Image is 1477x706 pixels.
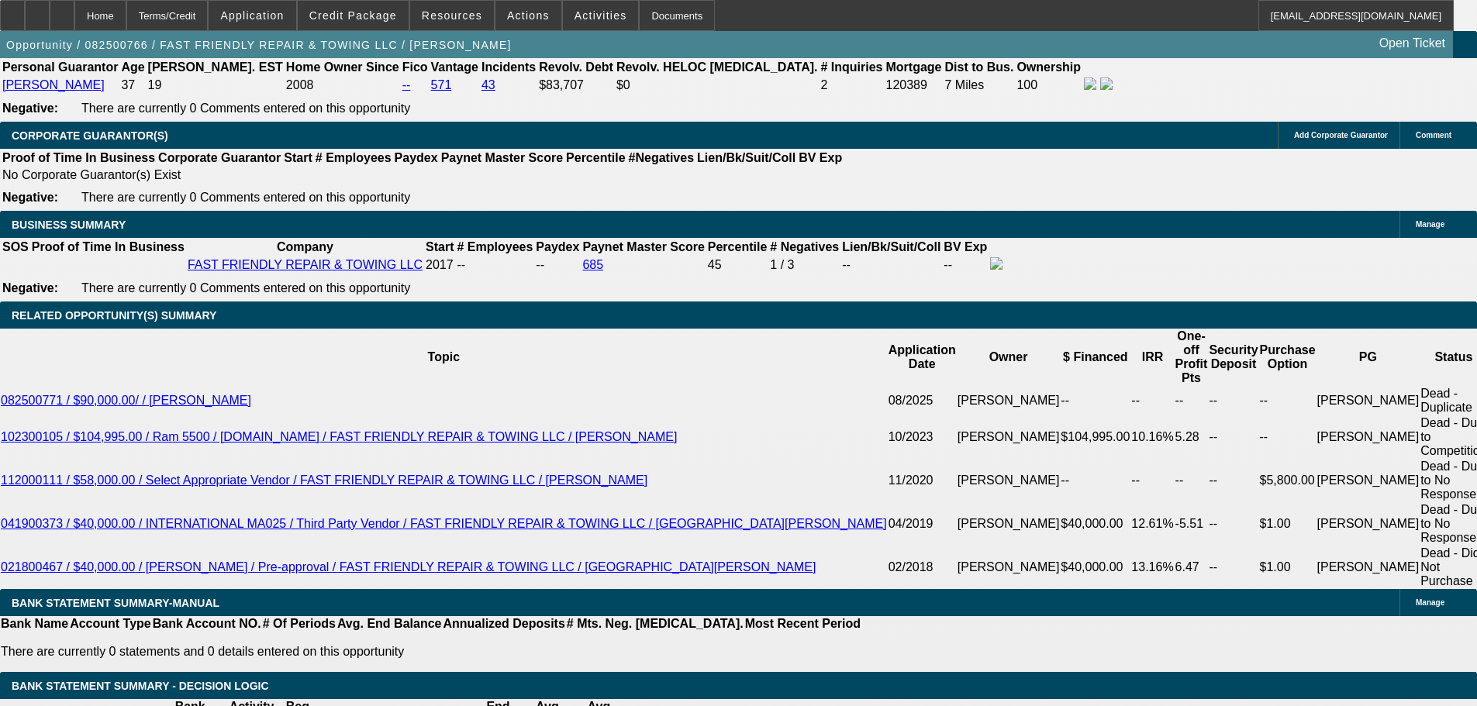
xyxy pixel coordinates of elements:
[566,616,744,632] th: # Mts. Neg. [MEDICAL_DATA].
[990,257,1002,270] img: facebook-icon.png
[842,240,940,253] b: Lien/Bk/Suit/Coll
[563,1,639,30] button: Activities
[2,167,849,183] td: No Corporate Guarantor(s) Exist
[943,257,988,274] td: --
[1,394,251,407] a: 082500771 / $90,000.00/ / [PERSON_NAME]
[1294,131,1388,139] span: Add Corporate Guarantor
[148,60,283,74] b: [PERSON_NAME]. EST
[1060,386,1130,415] td: --
[12,129,168,142] span: CORPORATE GUARANTOR(S)
[708,258,767,272] div: 45
[1060,329,1130,386] th: $ Financed
[1259,415,1317,459] td: --
[120,77,145,94] td: 37
[1317,415,1420,459] td: [PERSON_NAME]
[944,240,987,253] b: BV Exp
[481,78,495,91] a: 43
[69,616,152,632] th: Account Type
[1317,502,1420,546] td: [PERSON_NAME]
[957,415,1061,459] td: [PERSON_NAME]
[886,60,942,74] b: Mortgage
[2,150,156,166] th: Proof of Time In Business
[121,60,144,74] b: Age
[1175,459,1209,502] td: --
[888,459,957,502] td: 11/2020
[457,240,533,253] b: # Employees
[284,151,312,164] b: Start
[2,102,58,115] b: Negative:
[2,191,58,204] b: Negative:
[286,78,314,91] span: 2008
[885,77,943,94] td: 120389
[1416,131,1451,139] span: Comment
[1259,459,1317,502] td: $5,800.00
[152,616,262,632] th: Bank Account NO.
[1259,502,1317,546] td: $1.00
[957,459,1061,502] td: [PERSON_NAME]
[799,151,842,164] b: BV Exp
[431,78,452,91] a: 571
[431,60,478,74] b: Vantage
[1016,77,1082,94] td: 100
[220,9,284,22] span: Application
[535,257,580,274] td: --
[1259,386,1317,415] td: --
[147,77,284,94] td: 19
[1130,386,1174,415] td: --
[1130,329,1174,386] th: IRR
[1208,329,1258,386] th: Security Deposit
[507,9,550,22] span: Actions
[158,151,281,164] b: Corporate Guarantor
[1208,386,1258,415] td: --
[209,1,295,30] button: Application
[1060,459,1130,502] td: --
[402,78,411,91] a: --
[481,60,536,74] b: Incidents
[888,415,957,459] td: 10/2023
[1060,415,1130,459] td: $104,995.00
[1130,502,1174,546] td: 12.61%
[2,78,105,91] a: [PERSON_NAME]
[945,60,1014,74] b: Dist to Bus.
[1259,329,1317,386] th: Purchase Option
[426,240,454,253] b: Start
[457,258,466,271] span: --
[1,474,647,487] a: 112000111 / $58,000.00 / Select Appropriate Vendor / FAST FRIENDLY REPAIR & TOWING LLC / [PERSON_...
[582,240,704,253] b: Paynet Master Score
[697,151,795,164] b: Lien/Bk/Suit/Coll
[1208,502,1258,546] td: --
[841,257,941,274] td: --
[708,240,767,253] b: Percentile
[286,60,399,74] b: Home Owner Since
[582,258,603,271] a: 685
[1100,77,1113,90] img: linkedin-icon.png
[888,386,957,415] td: 08/2025
[1084,77,1096,90] img: facebook-icon.png
[629,151,695,164] b: #Negatives
[1208,546,1258,589] td: --
[538,77,614,94] td: $83,707
[1259,546,1317,589] td: $1.00
[442,616,565,632] th: Annualized Deposits
[12,680,269,692] span: Bank Statement Summary - Decision Logic
[888,329,957,386] th: Application Date
[1317,546,1420,589] td: [PERSON_NAME]
[1317,386,1420,415] td: [PERSON_NAME]
[1208,459,1258,502] td: --
[1130,546,1174,589] td: 13.16%
[262,616,336,632] th: # Of Periods
[395,151,438,164] b: Paydex
[410,1,494,30] button: Resources
[81,191,410,204] span: There are currently 0 Comments entered on this opportunity
[1016,60,1081,74] b: Ownership
[536,240,579,253] b: Paydex
[425,257,454,274] td: 2017
[1373,30,1451,57] a: Open Ticket
[12,309,216,322] span: RELATED OPPORTUNITY(S) SUMMARY
[2,60,118,74] b: Personal Guarantor
[1060,546,1130,589] td: $40,000.00
[744,616,861,632] th: Most Recent Period
[402,60,428,74] b: Fico
[1317,459,1420,502] td: [PERSON_NAME]
[1416,220,1444,229] span: Manage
